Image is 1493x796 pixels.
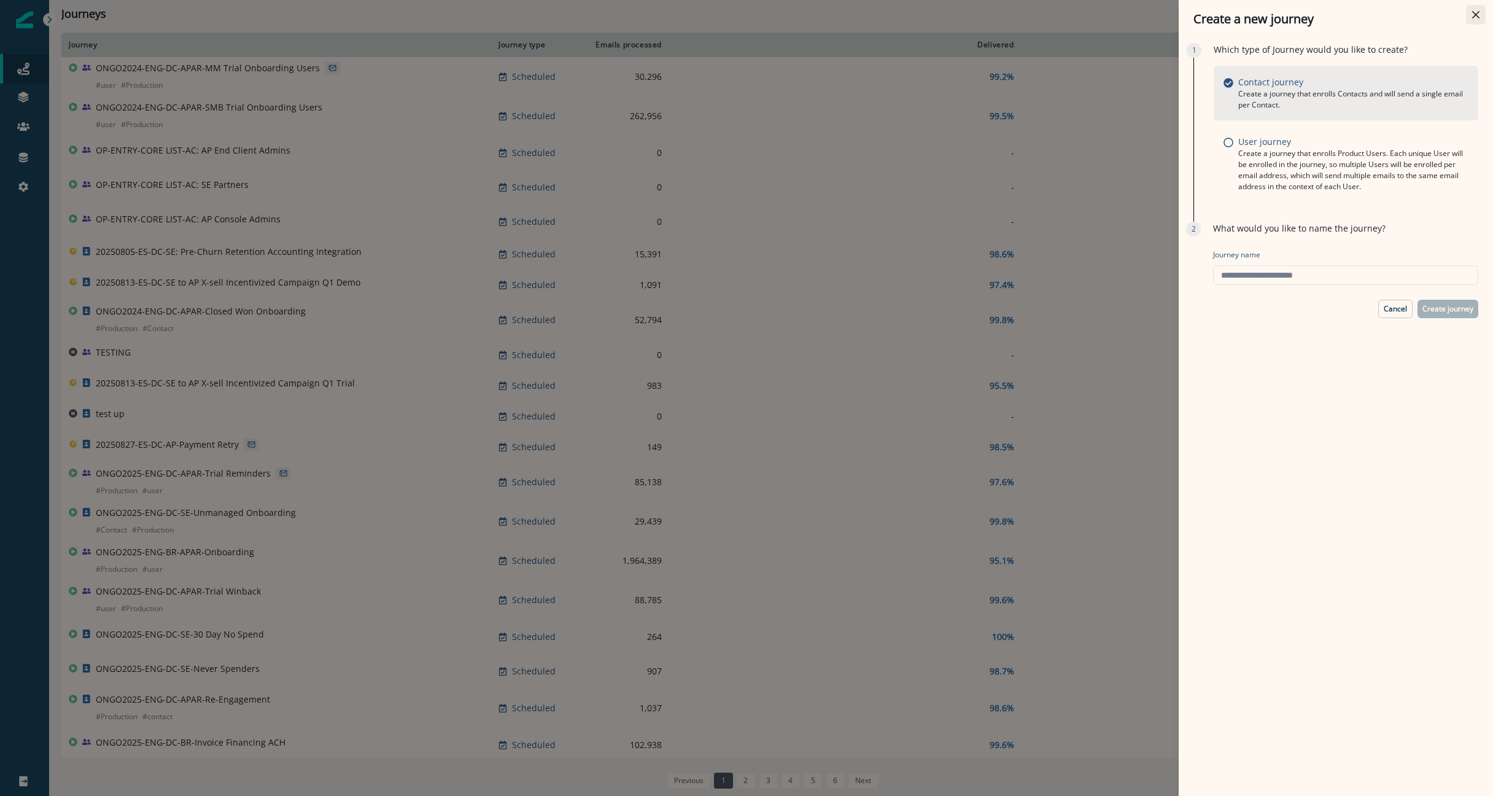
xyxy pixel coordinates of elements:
[1422,305,1473,313] p: Create journey
[1214,43,1408,56] p: Which type of Journey would you like to create?
[1384,305,1407,313] p: Cancel
[1238,148,1468,192] p: Create a journey that enrolls Product Users. Each unique User will be enrolled in the journey, so...
[1466,5,1486,25] button: Close
[1213,249,1260,260] p: Journey name
[1192,45,1196,56] p: 1
[1213,222,1386,235] p: What would you like to name the journey?
[1192,224,1196,235] p: 2
[1238,76,1303,88] p: Contact journey
[1238,135,1291,148] p: User journey
[1378,300,1413,318] button: Cancel
[1193,10,1478,28] div: Create a new journey
[1417,300,1478,318] button: Create journey
[1238,88,1468,111] p: Create a journey that enrolls Contacts and will send a single email per Contact.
